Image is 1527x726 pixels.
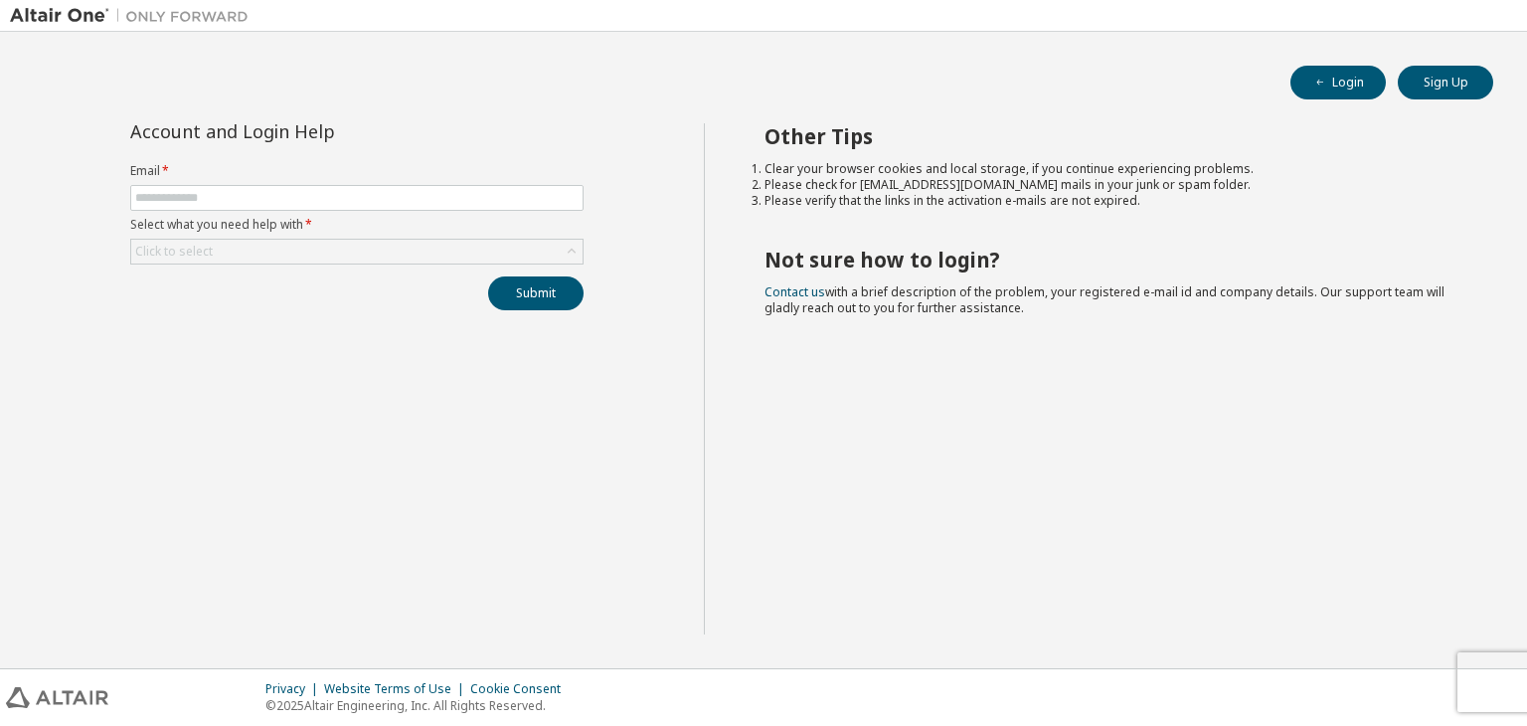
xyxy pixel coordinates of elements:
div: Cookie Consent [470,681,573,697]
button: Submit [488,276,584,310]
div: Privacy [265,681,324,697]
button: Sign Up [1398,66,1493,99]
a: Contact us [764,283,825,300]
button: Login [1290,66,1386,99]
label: Select what you need help with [130,217,584,233]
h2: Other Tips [764,123,1458,149]
div: Website Terms of Use [324,681,470,697]
li: Clear your browser cookies and local storage, if you continue experiencing problems. [764,161,1458,177]
img: Altair One [10,6,258,26]
p: © 2025 Altair Engineering, Inc. All Rights Reserved. [265,697,573,714]
img: altair_logo.svg [6,687,108,708]
h2: Not sure how to login? [764,247,1458,272]
div: Click to select [135,244,213,260]
div: Click to select [131,240,583,264]
div: Account and Login Help [130,123,493,139]
label: Email [130,163,584,179]
li: Please verify that the links in the activation e-mails are not expired. [764,193,1458,209]
li: Please check for [EMAIL_ADDRESS][DOMAIN_NAME] mails in your junk or spam folder. [764,177,1458,193]
span: with a brief description of the problem, your registered e-mail id and company details. Our suppo... [764,283,1444,316]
